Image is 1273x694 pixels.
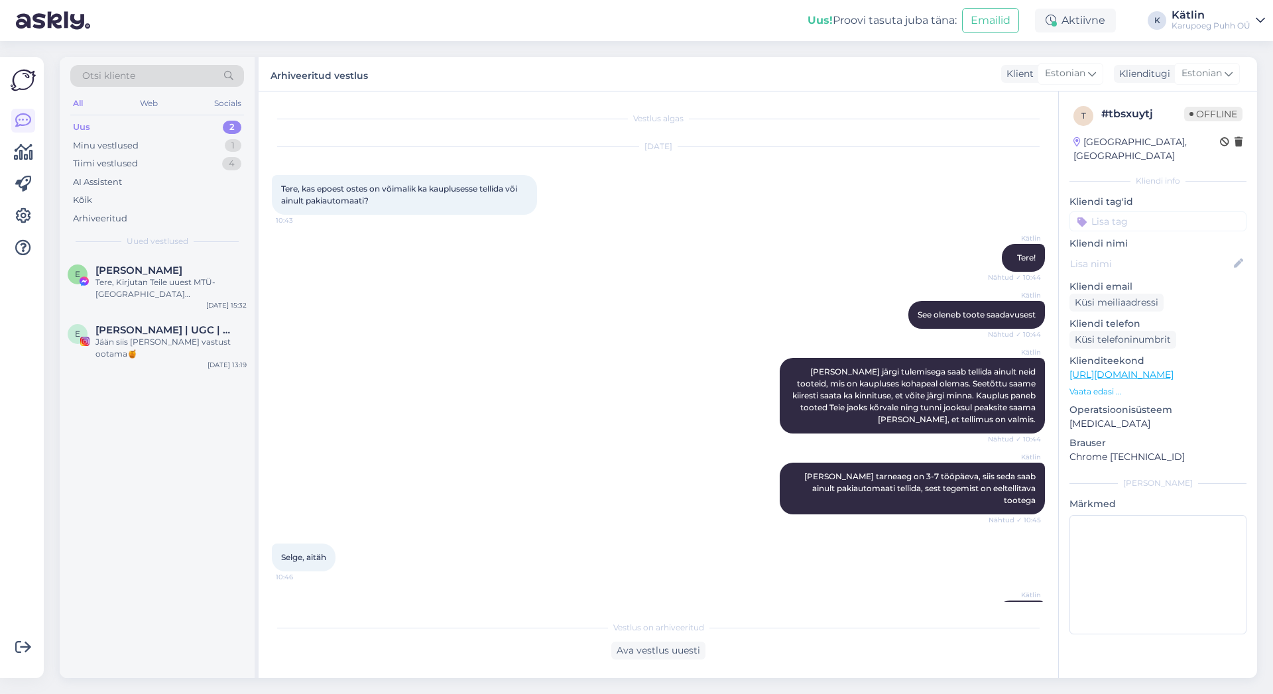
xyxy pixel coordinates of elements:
div: Klienditugi [1114,67,1170,81]
span: Uued vestlused [127,235,188,247]
div: [DATE] 15:32 [206,300,247,310]
div: AI Assistent [73,176,122,189]
div: Aktiivne [1035,9,1116,32]
span: [PERSON_NAME] tarneaeg on 3-7 tööpäeva, siis seda saab ainult pakiautomaati tellida, sest tegemis... [804,471,1038,505]
p: Operatsioonisüsteem [1069,403,1246,417]
div: Küsi telefoninumbrit [1069,331,1176,349]
input: Lisa nimi [1070,257,1231,271]
button: Emailid [962,8,1019,33]
p: Kliendi email [1069,280,1246,294]
div: Tere, Kirjutan Teile uuest MTÜ-[GEOGRAPHIC_DATA][PERSON_NAME]. Nimelt korraldame juba aastaid hea... [95,276,247,300]
span: Estonian [1182,66,1222,81]
span: Nähtud ✓ 10:44 [988,272,1041,282]
b: Uus! [808,14,833,27]
a: KätlinKarupoeg Puhh OÜ [1172,10,1265,31]
div: Klient [1001,67,1034,81]
span: 10:46 [276,572,326,582]
div: Kõik [73,194,92,207]
div: 4 [222,157,241,170]
span: t [1081,111,1086,121]
div: Uus [73,121,90,134]
div: Vestlus algas [272,113,1045,125]
span: Estonian [1045,66,1085,81]
div: All [70,95,86,112]
div: [PERSON_NAME] [1069,477,1246,489]
div: Arhiveeritud [73,212,127,225]
span: Tere, kas epoest ostes on võimalik ka kauplusesse tellida või ainult pakiautomaati? [281,184,519,205]
p: Vaata edasi ... [1069,386,1246,398]
input: Lisa tag [1069,211,1246,231]
div: 1 [225,139,241,152]
span: See oleneb toote saadavusest [918,310,1036,319]
p: Kliendi tag'id [1069,195,1246,209]
span: Selge, aitäh [281,552,326,562]
p: Märkmed [1069,497,1246,511]
div: Kätlin [1172,10,1250,21]
span: 10:43 [276,215,326,225]
span: Kätlin [991,452,1041,462]
span: Nähtud ✓ 10:44 [988,329,1041,339]
div: [DATE] 13:19 [208,360,247,370]
div: # tbsxuytj [1101,106,1184,122]
span: Kätlin [991,290,1041,300]
span: Vestlus on arhiveeritud [613,622,704,634]
div: Küsi meiliaadressi [1069,294,1164,312]
p: Chrome [TECHNICAL_ID] [1069,450,1246,464]
span: Kätlin [991,347,1041,357]
p: Klienditeekond [1069,354,1246,368]
div: Tiimi vestlused [73,157,138,170]
p: [MEDICAL_DATA] [1069,417,1246,431]
p: Kliendi nimi [1069,237,1246,251]
span: Nähtud ✓ 10:44 [988,434,1041,444]
span: E [75,269,80,279]
div: Ava vestlus uuesti [611,642,705,660]
span: EMMA-LYS KIRSIPUU | UGC | FOTOGRAAF [95,324,233,336]
span: Nähtud ✓ 10:45 [989,515,1041,525]
span: E [75,329,80,339]
div: Socials [212,95,244,112]
p: Brauser [1069,436,1246,450]
div: K [1148,11,1166,30]
span: Offline [1184,107,1243,121]
div: 2 [223,121,241,134]
span: Kätlin [991,590,1041,600]
span: Otsi kliente [82,69,135,83]
div: [GEOGRAPHIC_DATA], [GEOGRAPHIC_DATA] [1073,135,1220,163]
span: Emili Jürgen [95,264,182,276]
div: Minu vestlused [73,139,139,152]
div: Proovi tasuta juba täna: [808,13,957,29]
a: [URL][DOMAIN_NAME] [1069,369,1174,380]
div: Kliendi info [1069,175,1246,187]
span: Kätlin [991,233,1041,243]
img: Askly Logo [11,68,36,93]
label: Arhiveeritud vestlus [271,65,368,83]
div: Web [137,95,160,112]
div: [DATE] [272,141,1045,152]
div: Karupoeg Puhh OÜ [1172,21,1250,31]
span: [PERSON_NAME] järgi tulemisega saab tellida ainult neid tooteid, mis on kaupluses kohapeal olemas... [792,367,1038,424]
div: Jään siis [PERSON_NAME] vastust ootama🍯 [95,336,247,360]
p: Kliendi telefon [1069,317,1246,331]
span: Tere! [1017,253,1036,262]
